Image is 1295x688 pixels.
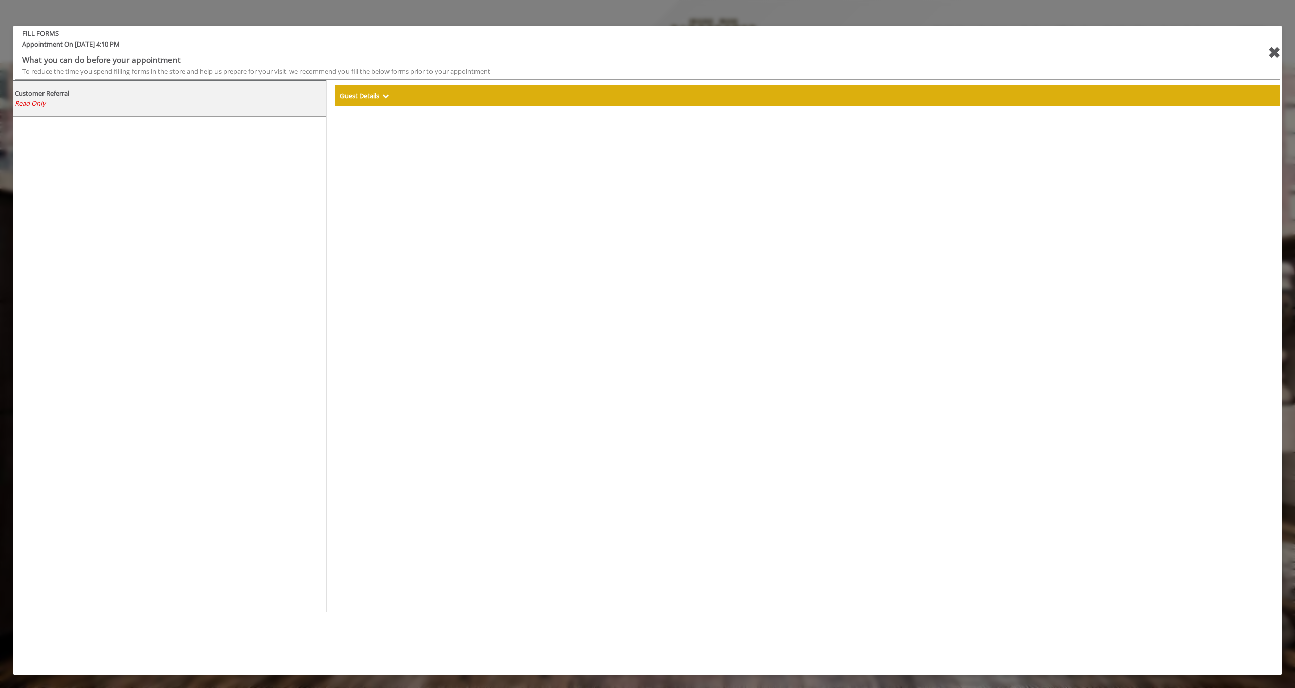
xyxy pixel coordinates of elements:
[335,112,1281,562] iframe: formsViewWeb
[382,91,389,100] span: Show
[15,89,69,98] b: Customer Referral
[15,99,46,108] span: Read Only
[22,54,181,65] b: What you can do before your appointment
[340,91,379,100] b: Guest Details
[15,28,1174,39] b: FILL FORMS
[335,85,1281,107] div: Guest Details Show
[15,39,1174,54] span: Appointment On [DATE] 4:10 PM
[1268,40,1280,65] div: close forms
[22,66,1167,77] div: To reduce the time you spend filling forms in the store and help us prepare for your visit, we re...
